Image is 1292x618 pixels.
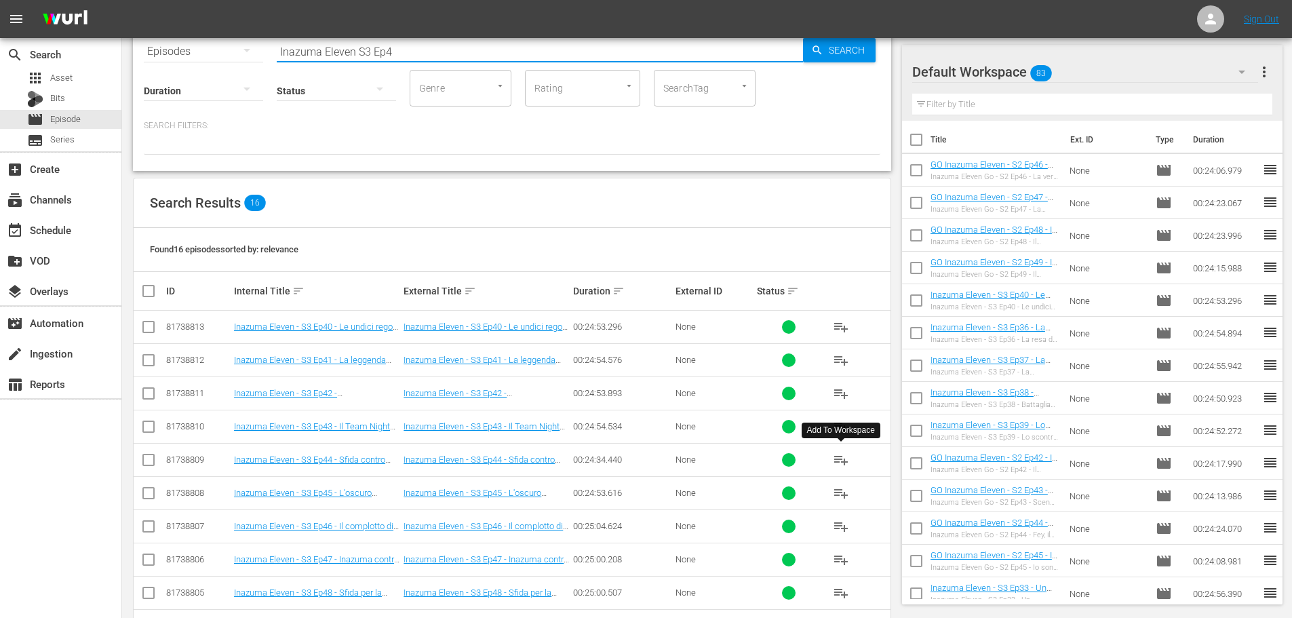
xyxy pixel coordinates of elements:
[50,92,65,105] span: Bits
[234,322,399,342] a: Inazuma Eleven - S3 Ep40 - Le undici regole del cuore
[1188,382,1262,414] td: 00:24:50.923
[833,485,849,501] span: playlist_add
[404,488,547,508] a: Inazuma Eleven - S3 Ep45 - L'oscuro segreto del Regno
[234,554,399,575] a: Inazuma Eleven - S3 Ep47 - Inazuma contro Il Regno
[1188,480,1262,512] td: 00:24:13.986
[676,286,753,296] div: External ID
[931,387,1039,408] a: Inazuma Eleven - S3 Ep38 - Battaglia infuocata!
[931,485,1053,505] a: GO Inazuma Eleven - S2 Ep43 - Scende in [GEOGRAPHIC_DATA]
[1156,520,1172,537] span: Episode
[1244,14,1279,24] a: Sign Out
[833,319,849,335] span: playlist_add
[1188,187,1262,219] td: 00:24:23.067
[234,388,383,408] a: Inazuma Eleven - S3 Ep42 - [GEOGRAPHIC_DATA] [PERSON_NAME]
[7,47,23,63] span: Search
[825,410,857,443] button: playlist_add
[1156,292,1172,309] span: Episode
[1256,56,1272,88] button: more_vert
[931,498,1059,507] div: Inazuma Eleven Go - S2 Ep43 - Scende in Campo Automark
[234,421,395,442] a: Inazuma Eleven - S3 Ep43 - Il Team Night Star
[1262,357,1278,373] span: reorder
[931,270,1059,279] div: Inazuma Eleven Go - S2 Ep49 - Il Feroce Attacco degli Ultraevoluti!
[573,322,671,332] div: 00:24:53.296
[1064,382,1151,414] td: None
[931,433,1059,442] div: Inazuma Eleven - S3 Ep39 - Lo scontro finale. [PERSON_NAME] Dark!!
[931,121,1062,159] th: Title
[1064,480,1151,512] td: None
[7,253,23,269] span: VOD
[931,400,1059,409] div: Inazuma Eleven - S3 Ep38 - Battaglia infuocata!
[931,303,1059,311] div: Inazuma Eleven - S3 Ep40 - Le undici regole del cuore
[931,290,1051,310] a: Inazuma Eleven - S3 Ep40 - Le undici regole del cuore
[234,355,391,375] a: Inazuma Eleven - S3 Ep41 - La leggenda dell'isola di [GEOGRAPHIC_DATA]
[1262,520,1278,536] span: reorder
[1156,585,1172,602] span: Episode
[1262,227,1278,243] span: reorder
[1262,422,1278,438] span: reorder
[166,521,230,531] div: 81738807
[1262,292,1278,308] span: reorder
[404,421,565,442] a: Inazuma Eleven - S3 Ep43 - Il Team Night Star
[1064,512,1151,545] td: None
[931,530,1059,539] div: Inazuma Eleven Go - S2 Ep44 - Fey, il Nostro Nemico?
[1156,553,1172,569] span: Episode
[1188,545,1262,577] td: 00:24:08.981
[931,257,1057,277] a: GO Inazuma Eleven - S2 Ep49 - Il Feroce Attacco degli Ultraevoluti!
[1064,317,1151,349] td: None
[931,550,1057,571] a: GO Inazuma Eleven - S2 Ep45 - Io sono invincibile
[1156,325,1172,341] span: Episode
[1064,447,1151,480] td: None
[931,205,1059,214] div: Inazuma Eleven Go - S2 Ep47 - La squadra invincibile è riunita!
[823,38,876,62] span: Search
[807,425,875,436] div: Add To Workspace
[931,335,1059,344] div: Inazuma Eleven - S3 Ep36 - La resa dei conti!
[1188,154,1262,187] td: 00:24:06.979
[676,355,753,365] div: None
[676,421,753,431] div: None
[1156,162,1172,178] span: Episode
[1262,552,1278,568] span: reorder
[7,284,23,300] span: Overlays
[27,70,43,86] span: Asset
[7,346,23,362] span: Ingestion
[1188,317,1262,349] td: 00:24:54.894
[234,455,391,475] a: Inazuma Eleven - S3 Ep44 - Sfida contro Dark Star
[234,283,399,299] div: Internal Title
[825,311,857,343] button: playlist_add
[1064,187,1151,219] td: None
[7,161,23,178] span: Create
[931,583,1052,603] a: Inazuma Eleven - S3 Ep33 - Un incontro particolare
[1188,577,1262,610] td: 00:24:56.390
[573,521,671,531] div: 00:25:04.624
[404,322,569,342] a: Inazuma Eleven - S3 Ep40 - Le undici regole del cuore
[1148,121,1185,159] th: Type
[1188,414,1262,447] td: 00:24:52.272
[166,455,230,465] div: 81738809
[234,488,377,508] a: Inazuma Eleven - S3 Ep45 - L'oscuro segreto del Regno
[931,368,1059,376] div: Inazuma Eleven - S3 Ep37 - La barricata impenetrabile
[1188,219,1262,252] td: 00:24:23.996
[1188,252,1262,284] td: 00:24:15.988
[573,488,671,498] div: 00:24:53.616
[825,344,857,376] button: playlist_add
[1064,545,1151,577] td: None
[931,518,1053,538] a: GO Inazuma Eleven - S2 Ep44 - Fey, il Nostro Nemico?
[573,554,671,564] div: 00:25:00.208
[825,477,857,509] button: playlist_add
[573,421,671,431] div: 00:24:54.534
[833,452,849,468] span: playlist_add
[144,120,880,132] p: Search Filters:
[1262,389,1278,406] span: reorder
[1262,324,1278,341] span: reorder
[166,286,230,296] div: ID
[1064,252,1151,284] td: None
[833,552,849,568] span: playlist_add
[7,315,23,332] span: Automation
[931,225,1057,245] a: GO Inazuma Eleven - S2 Ep48 - Il potere [PERSON_NAME]
[50,113,81,126] span: Episode
[27,111,43,128] span: Episode
[833,352,849,368] span: playlist_add
[676,587,753,598] div: None
[931,465,1059,474] div: Inazuma Eleven Go - S2 Ep42 - Il Fuoriclasse n° 11!
[1256,64,1272,80] span: more_vert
